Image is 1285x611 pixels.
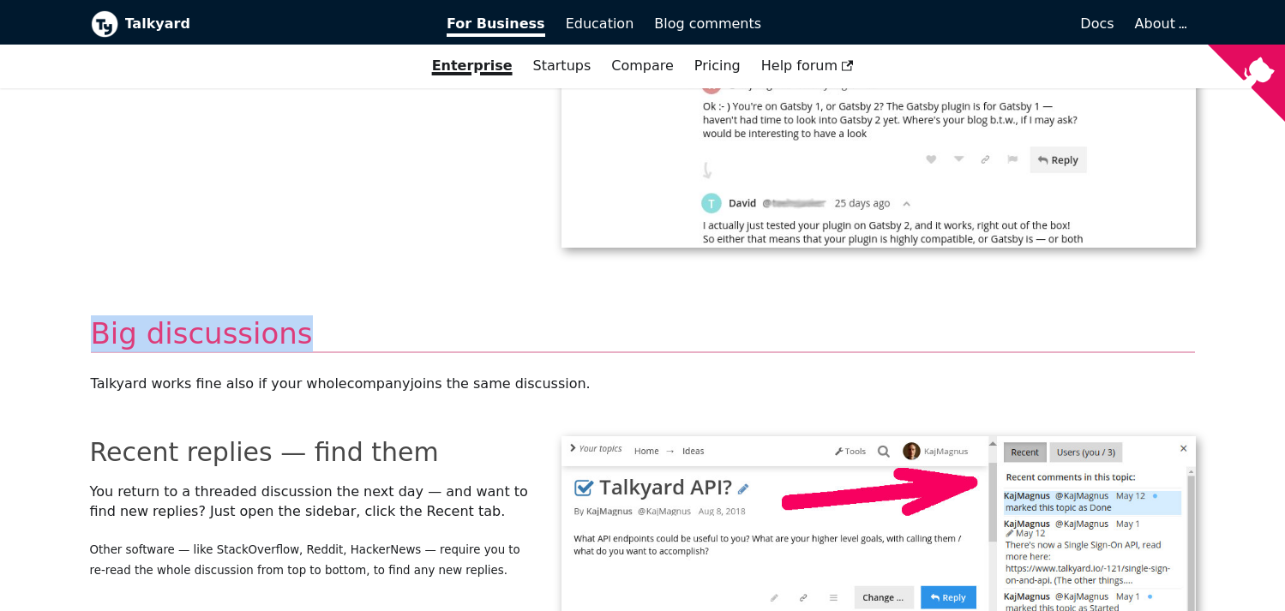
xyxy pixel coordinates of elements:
span: Education [566,15,634,32]
img: Talkyard logo [91,10,118,38]
a: Docs [772,9,1125,39]
a: Pricing [684,51,751,81]
a: Enterprise [422,51,523,81]
span: Docs [1080,15,1114,32]
b: Talkyard [125,13,423,35]
h2: Big discussions [91,315,1195,354]
span: Blog comments [654,15,761,32]
p: You return to a threaded discussion the next day — and want to find new replies? Just open the si... [90,482,536,521]
span: For Business [447,15,545,37]
a: For Business [436,9,555,39]
p: Talkyard works fine also if your whole company joins the same discussion. [91,374,1195,393]
h2: Recent replies — find them [90,436,536,469]
a: Education [555,9,645,39]
a: Compare [611,57,674,74]
a: About [1135,15,1185,32]
a: Talkyard logoTalkyard [91,10,423,38]
small: Other software — like StackOverflow, Reddit, HackerNews — require you to re-read the whole discus... [90,543,520,577]
a: Blog comments [644,9,772,39]
a: Help forum [751,51,864,81]
span: Help forum [761,57,854,74]
a: Startups [523,51,602,81]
